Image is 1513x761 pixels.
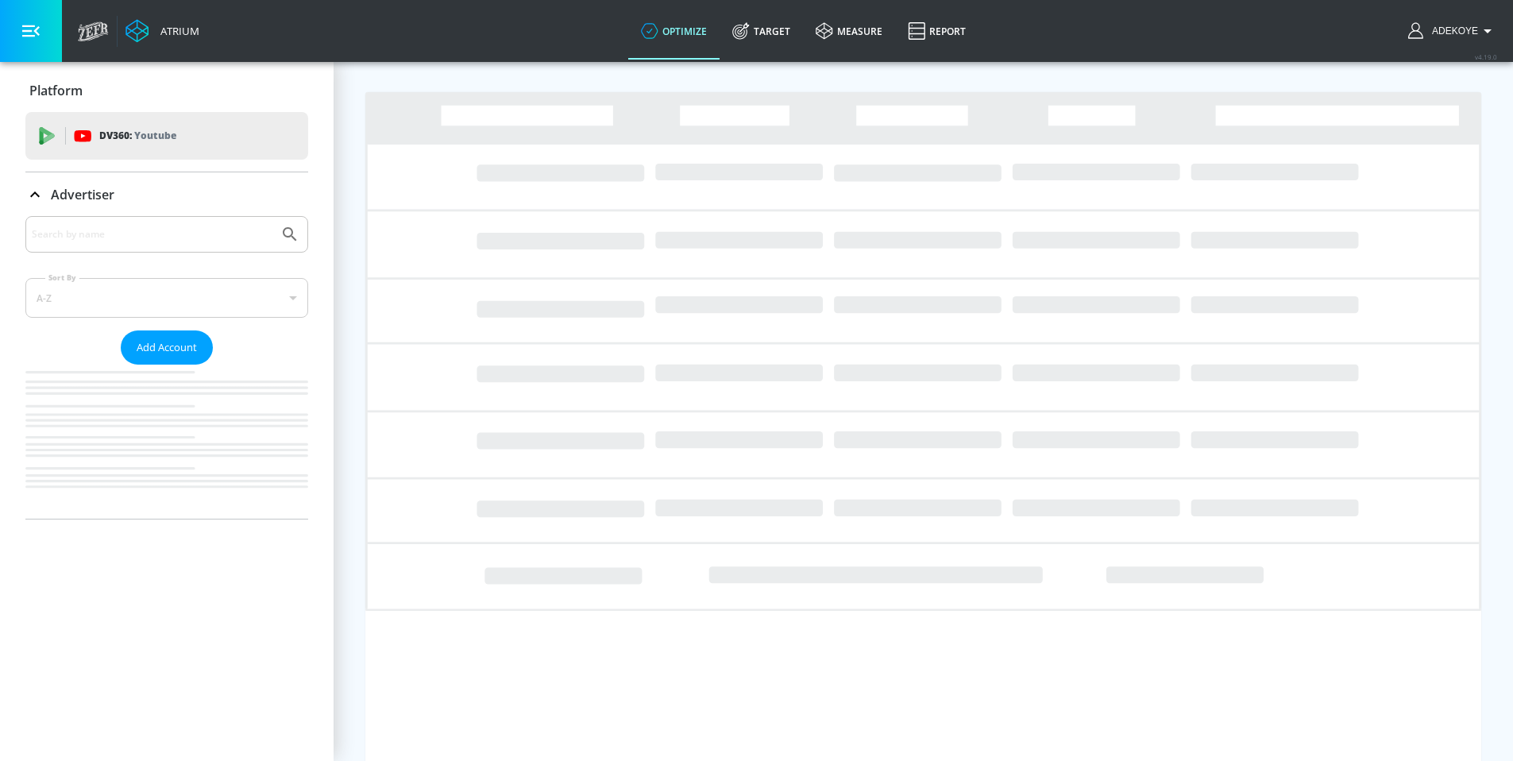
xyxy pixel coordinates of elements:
span: Add Account [137,338,197,357]
label: Sort By [45,272,79,283]
a: Target [720,2,803,60]
p: DV360: [99,127,176,145]
input: Search by name [32,224,272,245]
div: Advertiser [25,216,308,519]
button: Add Account [121,330,213,365]
a: Report [895,2,978,60]
p: Platform [29,82,83,99]
a: optimize [628,2,720,60]
div: Platform [25,68,308,113]
div: DV360: Youtube [25,112,308,160]
p: Advertiser [51,186,114,203]
p: Youtube [134,127,176,144]
div: Atrium [154,24,199,38]
div: Advertiser [25,172,308,217]
a: measure [803,2,895,60]
button: Adekoye [1408,21,1497,41]
span: v 4.19.0 [1475,52,1497,61]
div: A-Z [25,278,308,318]
nav: list of Advertiser [25,365,308,519]
span: login as: adekoye.oladapo@zefr.com [1426,25,1478,37]
a: Atrium [125,19,199,43]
